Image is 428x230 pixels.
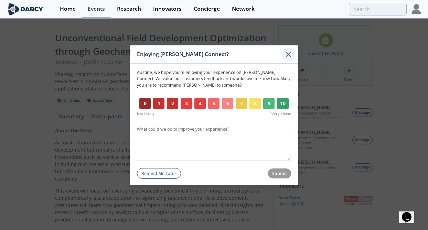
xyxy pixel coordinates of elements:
span: Not Likely [137,111,154,117]
input: Advanced Search [349,3,407,15]
iframe: chat widget [399,202,421,223]
button: 6 [222,98,233,109]
button: Submit [268,168,291,178]
button: 1 [153,98,164,109]
button: Remind Me Later [137,168,181,179]
span: Very Likely [271,111,291,117]
button: 10 [277,98,289,109]
div: Research [117,6,141,12]
button: 2 [167,98,178,109]
img: Profile [411,4,421,14]
img: logo-wide.svg [7,3,44,15]
div: Events [88,6,105,12]
div: Concierge [194,6,220,12]
button: 0 [139,98,151,109]
div: Network [232,6,255,12]
div: Enjoying [PERSON_NAME] Connect? [137,48,282,61]
button: 7 [236,98,247,109]
label: What could we do to improve your experience? [137,126,291,132]
button: 3 [181,98,192,109]
div: Home [60,6,76,12]
button: 8 [249,98,261,109]
button: 9 [263,98,275,109]
button: 5 [208,98,220,109]
button: 4 [194,98,206,109]
p: Austine , we hope you’re enjoying your experience on [PERSON_NAME] Connect. We value our customer... [137,69,291,88]
div: Innovators [153,6,182,12]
